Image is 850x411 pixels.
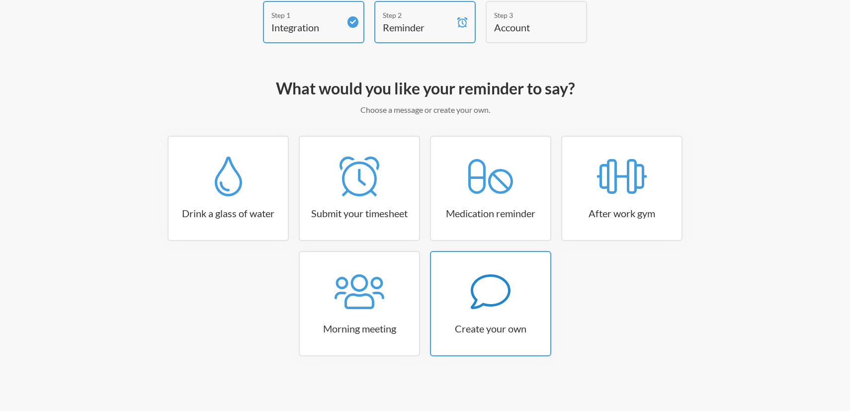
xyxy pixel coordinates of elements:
[431,322,550,335] h3: Create your own
[300,322,419,335] h3: Morning meeting
[383,10,452,20] div: Step 2
[300,206,419,220] h3: Submit your timesheet
[169,206,288,220] h3: Drink a glass of water
[137,104,713,116] p: Choose a message or create your own.
[271,10,341,20] div: Step 1
[137,78,713,99] h2: What would you like your reminder to say?
[494,10,564,20] div: Step 3
[431,206,550,220] h3: Medication reminder
[383,20,452,34] h4: Reminder
[271,20,341,34] h4: Integration
[562,206,681,220] h3: After work gym
[494,20,564,34] h4: Account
